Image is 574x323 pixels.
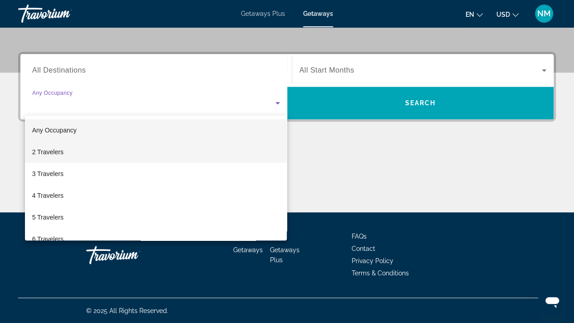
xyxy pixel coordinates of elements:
[538,287,567,316] iframe: Button to launch messaging window
[32,127,77,134] span: Any Occupancy
[32,234,64,245] span: 6 Travelers
[32,147,64,157] span: 2 Travelers
[32,168,64,179] span: 3 Travelers
[32,190,64,201] span: 4 Travelers
[32,212,64,223] span: 5 Travelers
